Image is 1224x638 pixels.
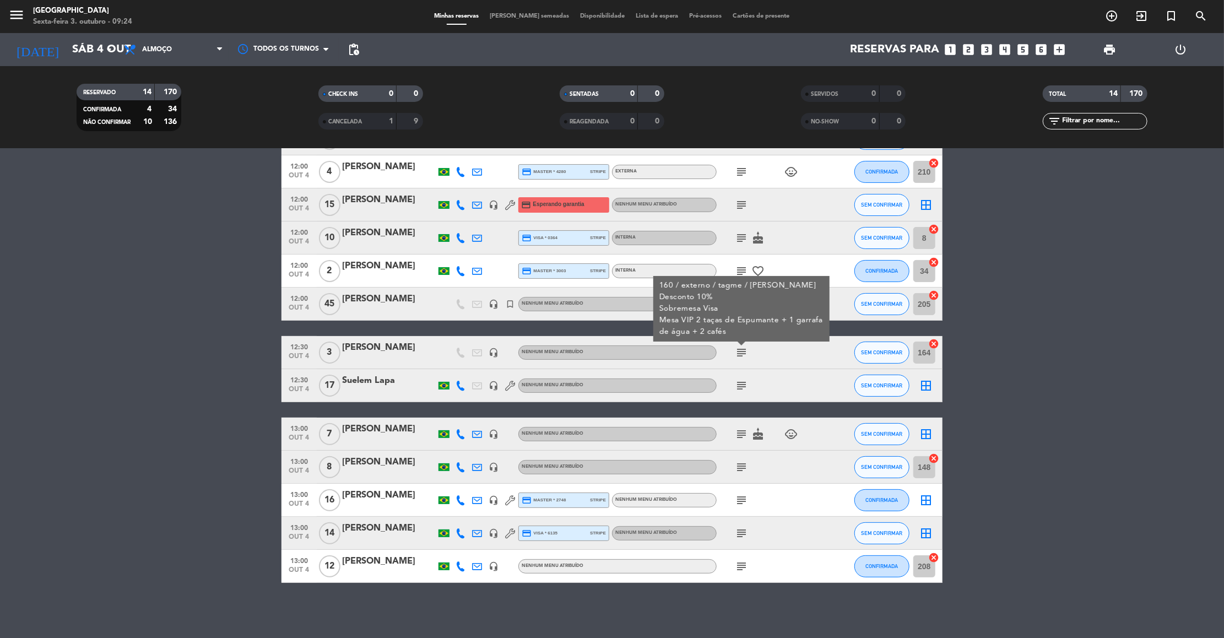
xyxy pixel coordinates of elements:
[630,117,635,125] strong: 0
[811,119,839,125] span: NO-SHOW
[728,13,795,19] span: Cartões de presente
[735,165,748,179] i: subject
[656,117,662,125] strong: 0
[866,497,898,503] span: CONFIRMADA
[489,462,499,472] i: headset_mic
[735,264,748,278] i: subject
[615,202,677,207] span: Nenhum menu atribuído
[631,13,684,19] span: Lista de espera
[866,563,898,569] span: CONFIRMADA
[285,225,313,238] span: 12:00
[489,429,499,439] i: headset_mic
[862,530,903,536] span: SEM CONFIRMAR
[962,42,976,57] i: looks_two
[414,117,420,125] strong: 9
[285,205,313,218] span: out 4
[342,160,436,174] div: [PERSON_NAME]
[522,167,532,177] i: credit_card
[1048,115,1061,128] i: filter_list
[285,488,313,500] span: 13:00
[684,13,728,19] span: Pré-acessos
[83,120,131,125] span: NÃO CONFIRMAR
[521,200,531,210] i: credit_card
[285,192,313,205] span: 12:00
[590,496,606,504] span: stripe
[285,172,313,185] span: out 4
[285,421,313,434] span: 13:00
[319,423,340,445] span: 7
[164,88,179,96] strong: 170
[319,522,340,544] span: 14
[522,564,583,568] span: Nenhum menu atribuído
[615,498,677,502] span: Nenhum menu atribuído
[854,342,909,364] button: SEM CONFIRMAR
[1103,43,1117,56] span: print
[862,382,903,388] span: SEM CONFIRMAR
[142,46,172,53] span: Almoço
[522,495,566,505] span: master * 2748
[533,200,584,209] span: Esperando garantia
[342,193,436,207] div: [PERSON_NAME]
[575,13,631,19] span: Disponibilidade
[862,464,903,470] span: SEM CONFIRMAR
[1165,9,1178,23] i: turned_in_not
[285,258,313,271] span: 12:00
[522,495,532,505] i: credit_card
[489,381,499,391] i: headset_mic
[429,13,485,19] span: Minhas reservas
[522,301,583,306] span: Nenhum menu atribuído
[854,260,909,282] button: CONFIRMADA
[570,91,599,97] span: SENTADAS
[590,234,606,241] span: stripe
[872,90,876,98] strong: 0
[1109,90,1118,98] strong: 14
[919,428,933,441] i: border_all
[735,198,748,212] i: subject
[522,350,583,354] span: Nenhum menu atribuído
[319,375,340,397] span: 17
[489,561,499,571] i: headset_mic
[505,299,515,309] i: turned_in_not
[285,373,313,386] span: 12:30
[615,268,636,273] span: Interna
[854,161,909,183] button: CONFIRMADA
[342,374,436,388] div: Suelem Lapa
[735,379,748,392] i: subject
[735,346,748,359] i: subject
[854,293,909,315] button: SEM CONFIRMAR
[1016,42,1031,57] i: looks_5
[319,194,340,216] span: 15
[1035,42,1049,57] i: looks_6
[83,90,116,95] span: RESERVADO
[1145,33,1216,66] div: LOG OUT
[1105,9,1118,23] i: add_circle_outline
[342,292,436,306] div: [PERSON_NAME]
[342,488,436,502] div: [PERSON_NAME]
[285,521,313,533] span: 13:00
[319,342,340,364] span: 3
[489,495,499,505] i: headset_mic
[656,90,662,98] strong: 0
[928,290,939,301] i: cancel
[928,453,939,464] i: cancel
[285,434,313,447] span: out 4
[8,37,67,62] i: [DATE]
[590,267,606,274] span: stripe
[897,117,903,125] strong: 0
[285,533,313,546] span: out 4
[590,168,606,175] span: stripe
[489,528,499,538] i: headset_mic
[919,198,933,212] i: border_all
[489,200,499,210] i: headset_mic
[342,521,436,536] div: [PERSON_NAME]
[928,158,939,169] i: cancel
[862,235,903,241] span: SEM CONFIRMAR
[342,340,436,355] div: [PERSON_NAME]
[854,227,909,249] button: SEM CONFIRMAR
[522,167,566,177] span: master * 4280
[851,43,940,56] span: Reservas para
[319,161,340,183] span: 4
[285,500,313,513] span: out 4
[998,42,1012,57] i: looks_4
[928,552,939,563] i: cancel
